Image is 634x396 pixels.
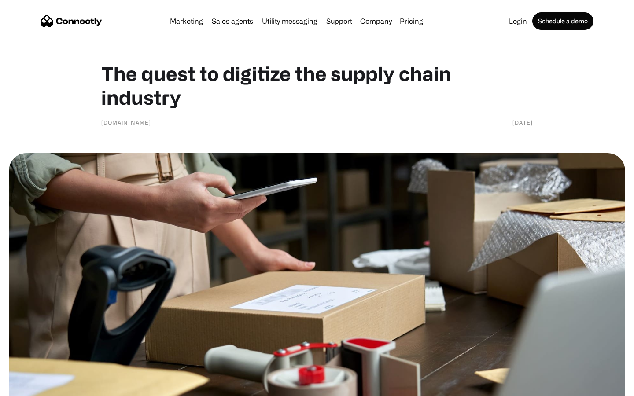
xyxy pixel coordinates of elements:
[101,118,151,127] div: [DOMAIN_NAME]
[101,62,533,109] h1: The quest to digitize the supply chain industry
[166,18,206,25] a: Marketing
[9,381,53,393] aside: Language selected: English
[18,381,53,393] ul: Language list
[532,12,593,30] a: Schedule a demo
[208,18,257,25] a: Sales agents
[258,18,321,25] a: Utility messaging
[396,18,427,25] a: Pricing
[505,18,531,25] a: Login
[360,15,392,27] div: Company
[323,18,356,25] a: Support
[512,118,533,127] div: [DATE]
